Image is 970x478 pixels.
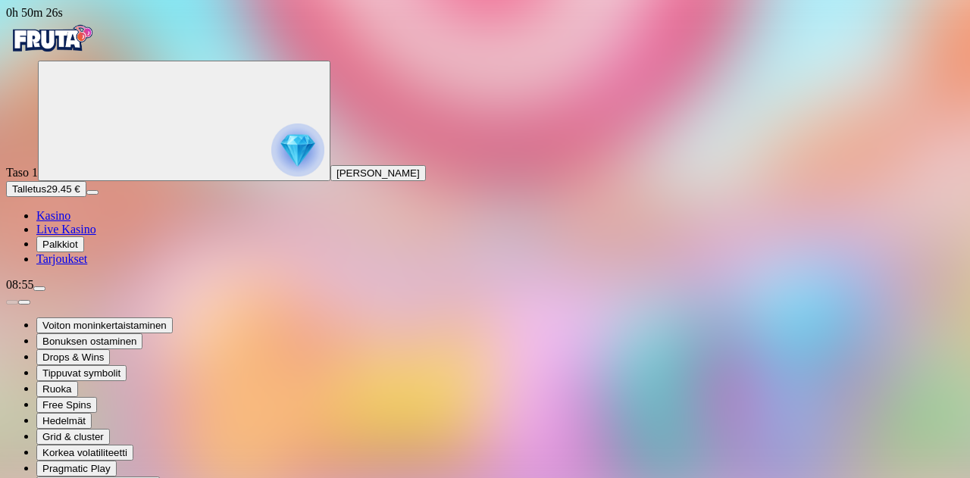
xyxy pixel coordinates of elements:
button: prev slide [6,300,18,305]
span: Voiton moninkertaistaminen [42,320,167,331]
button: reward iconPalkkiot [36,236,84,252]
span: user session time [6,6,63,19]
a: diamond iconKasino [36,209,70,222]
a: gift-inverted iconTarjoukset [36,252,87,265]
span: [PERSON_NAME] [336,167,420,179]
span: Kasino [36,209,70,222]
span: Drops & Wins [42,351,104,363]
span: Hedelmät [42,415,86,426]
button: Bonuksen ostaminen [36,333,142,349]
button: Grid & cluster [36,429,110,445]
button: Korkea volatiliteetti [36,445,133,461]
button: [PERSON_NAME] [330,165,426,181]
span: Tippuvat symbolit [42,367,120,379]
button: Hedelmät [36,413,92,429]
span: Free Spins [42,399,91,411]
button: Pragmatic Play [36,461,117,476]
span: Palkkiot [42,239,78,250]
span: 08:55 [6,278,33,291]
span: Bonuksen ostaminen [42,336,136,347]
span: Pragmatic Play [42,463,111,474]
button: Ruoka [36,381,78,397]
img: Fruta [6,20,97,58]
span: Grid & cluster [42,431,104,442]
img: reward progress [271,123,324,177]
span: Taso 1 [6,166,38,179]
span: Talletus [12,183,46,195]
button: Drops & Wins [36,349,110,365]
button: next slide [18,300,30,305]
span: Tarjoukset [36,252,87,265]
button: menu [86,190,99,195]
a: Fruta [6,47,97,60]
span: 29.45 € [46,183,80,195]
nav: Primary [6,20,964,266]
button: Tippuvat symbolit [36,365,127,381]
span: Live Kasino [36,223,96,236]
button: Free Spins [36,397,97,413]
span: Korkea volatiliteetti [42,447,127,458]
button: reward progress [38,61,330,181]
button: Talletusplus icon29.45 € [6,181,86,197]
a: poker-chip iconLive Kasino [36,223,96,236]
button: menu [33,286,45,291]
button: Voiton moninkertaistaminen [36,317,173,333]
span: Ruoka [42,383,72,395]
